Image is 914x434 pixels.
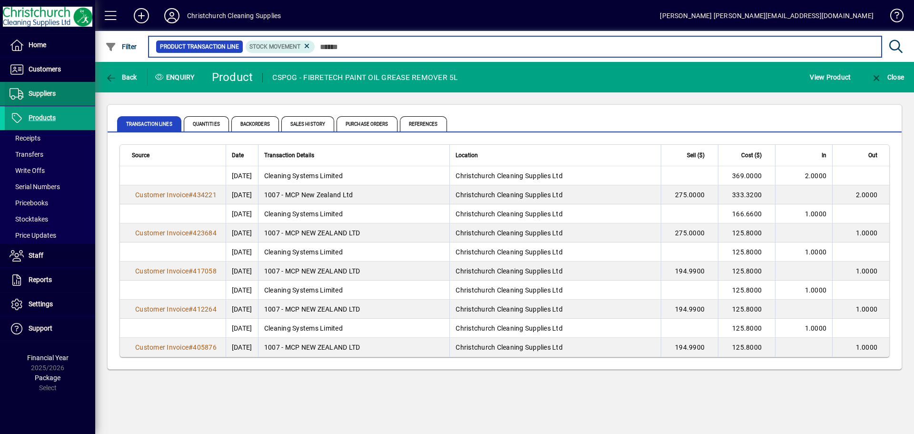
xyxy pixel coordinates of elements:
div: Date [232,150,252,161]
span: Christchurch Cleaning Supplies Ltd [456,172,563,180]
button: Add [126,7,157,24]
td: 275.0000 [661,223,718,242]
span: 1.0000 [805,210,827,218]
td: 125.8000 [718,319,775,338]
a: Customer Invoice#423684 [132,228,220,238]
span: Christchurch Cleaning Supplies Ltd [456,210,563,218]
div: Cost ($) [724,150,770,161]
a: Customer Invoice#405876 [132,342,220,353]
td: 125.8000 [718,300,775,319]
span: Christchurch Cleaning Supplies Ltd [456,286,563,294]
span: Out [868,150,877,161]
span: Christchurch Cleaning Supplies Ltd [456,324,563,332]
a: Pricebooks [5,195,95,211]
td: 1007 - MCP NEW ZEALAND LTD [258,223,450,242]
a: Customer Invoice#434221 [132,190,220,200]
span: Christchurch Cleaning Supplies Ltd [456,305,563,313]
td: 1007 - MCP NEW ZEALAND LTD [258,262,450,281]
td: 125.8000 [718,338,775,357]
td: Cleaning Systems Limited [258,242,450,262]
span: Location [456,150,478,161]
span: Transaction Details [264,150,314,161]
td: [DATE] [226,242,258,262]
span: Quantities [184,116,229,131]
button: Close [868,69,906,86]
span: Sell ($) [687,150,705,161]
span: Write Offs [10,167,45,174]
td: 369.0000 [718,166,775,185]
a: Price Updates [5,227,95,243]
td: 194.9900 [661,300,718,319]
div: Source [132,150,220,161]
a: Customers [5,58,95,81]
span: 423684 [193,229,217,237]
td: [DATE] [226,281,258,300]
div: Christchurch Cleaning Supplies [187,8,281,23]
td: 125.8000 [718,262,775,281]
span: Back [105,73,137,81]
span: View Product [810,70,851,85]
span: 412264 [193,305,217,313]
div: Sell ($) [667,150,713,161]
span: 405876 [193,343,217,351]
span: Christchurch Cleaning Supplies Ltd [456,191,563,199]
span: Christchurch Cleaning Supplies Ltd [456,229,563,237]
span: 1.0000 [856,229,878,237]
span: Package [35,374,60,382]
td: [DATE] [226,262,258,281]
span: 1.0000 [856,267,878,275]
span: Products [29,114,56,121]
span: Purchase Orders [337,116,397,131]
td: 125.8000 [718,223,775,242]
span: Stocktakes [10,215,48,223]
span: Customers [29,65,61,73]
td: 333.3200 [718,185,775,204]
span: Support [29,324,52,332]
td: Cleaning Systems Limited [258,319,450,338]
span: In [822,150,826,161]
span: Cost ($) [741,150,762,161]
td: [DATE] [226,223,258,242]
app-page-header-button: Back [95,69,148,86]
span: Christchurch Cleaning Supplies Ltd [456,267,563,275]
td: [DATE] [226,166,258,185]
span: 2.0000 [856,191,878,199]
span: 1.0000 [856,343,878,351]
td: 1007 - MCP NEW ZEALAND LTD [258,338,450,357]
span: Christchurch Cleaning Supplies Ltd [456,248,563,256]
span: # [189,305,193,313]
span: 1.0000 [805,324,827,332]
span: Transaction Lines [117,116,181,131]
div: Enquiry [148,70,205,85]
span: Date [232,150,244,161]
span: Customer Invoice [135,191,189,199]
a: Transfers [5,146,95,162]
div: Location [456,150,655,161]
button: Back [103,69,139,86]
span: Christchurch Cleaning Supplies Ltd [456,343,563,351]
a: Customer Invoice#412264 [132,304,220,314]
td: Cleaning Systems Limited [258,166,450,185]
td: 194.9900 [661,262,718,281]
a: Customer Invoice#417058 [132,266,220,276]
button: View Product [807,69,853,86]
span: Customer Invoice [135,305,189,313]
span: Stock movement [249,43,300,50]
a: Serial Numbers [5,179,95,195]
mat-chip: Product Transaction Type: Stock movement [246,40,315,53]
button: Profile [157,7,187,24]
td: [DATE] [226,204,258,223]
span: 1.0000 [805,286,827,294]
td: 1007 - MCP NEW ZEALAND LTD [258,300,450,319]
td: Cleaning Systems Limited [258,281,450,300]
a: Reports [5,268,95,292]
div: CSPOG - FIBRETECH PAINT OIL GREASE REMOVER 5L [272,70,457,85]
a: Suppliers [5,82,95,106]
span: Receipts [10,134,40,142]
span: 417058 [193,267,217,275]
span: # [189,267,193,275]
span: Transfers [10,151,43,158]
span: 1.0000 [805,248,827,256]
td: [DATE] [226,319,258,338]
a: Receipts [5,130,95,146]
